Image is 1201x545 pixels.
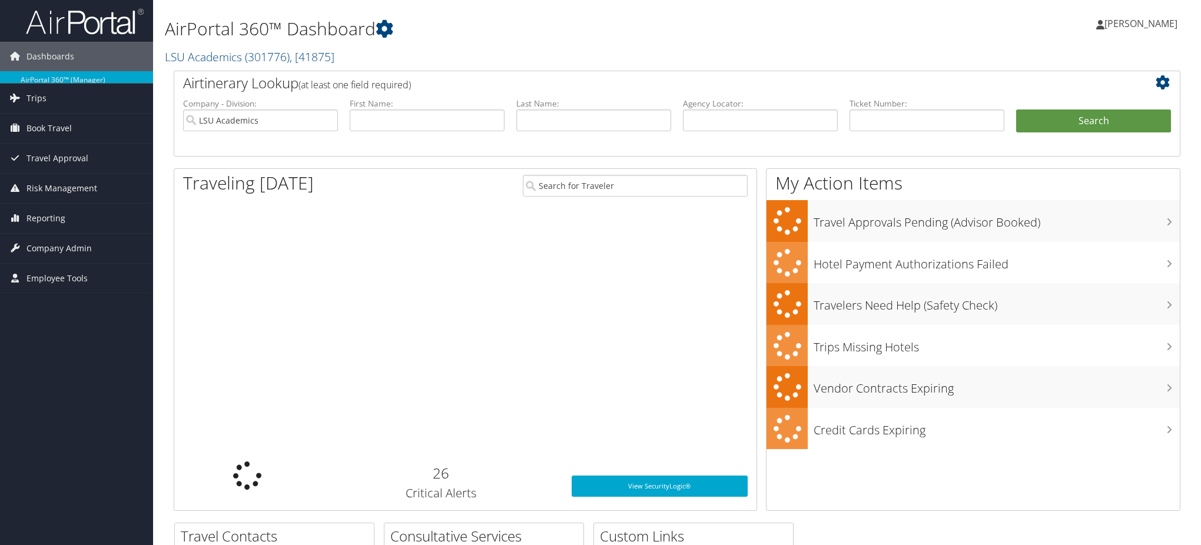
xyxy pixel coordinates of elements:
[329,463,553,483] h2: 26
[183,73,1087,93] h2: Airtinerary Lookup
[1016,109,1171,133] button: Search
[165,49,334,65] a: LSU Academics
[767,171,1180,195] h1: My Action Items
[1096,6,1189,41] a: [PERSON_NAME]
[814,250,1180,272] h3: Hotel Payment Authorizations Failed
[26,144,88,173] span: Travel Approval
[350,98,505,109] label: First Name:
[767,408,1180,450] a: Credit Cards Expiring
[814,333,1180,355] h3: Trips Missing Hotels
[26,114,72,143] span: Book Travel
[26,84,47,113] span: Trips
[814,416,1180,438] h3: Credit Cards Expiring
[572,476,748,497] a: View SecurityLogic®
[26,234,92,263] span: Company Admin
[183,98,338,109] label: Company - Division:
[329,485,553,501] h3: Critical Alerts
[183,171,314,195] h1: Traveling [DATE]
[516,98,671,109] label: Last Name:
[165,16,848,41] h1: AirPortal 360™ Dashboard
[1104,17,1177,30] span: [PERSON_NAME]
[26,174,97,203] span: Risk Management
[814,374,1180,397] h3: Vendor Contracts Expiring
[767,283,1180,325] a: Travelers Need Help (Safety Check)
[26,8,144,35] img: airportal-logo.png
[683,98,838,109] label: Agency Locator:
[523,175,748,197] input: Search for Traveler
[767,200,1180,242] a: Travel Approvals Pending (Advisor Booked)
[767,242,1180,284] a: Hotel Payment Authorizations Failed
[298,78,411,91] span: (at least one field required)
[245,49,290,65] span: ( 301776 )
[26,264,88,293] span: Employee Tools
[814,208,1180,231] h3: Travel Approvals Pending (Advisor Booked)
[767,325,1180,367] a: Trips Missing Hotels
[767,366,1180,408] a: Vendor Contracts Expiring
[26,204,65,233] span: Reporting
[850,98,1004,109] label: Ticket Number:
[290,49,334,65] span: , [ 41875 ]
[814,291,1180,314] h3: Travelers Need Help (Safety Check)
[26,42,74,71] span: Dashboards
